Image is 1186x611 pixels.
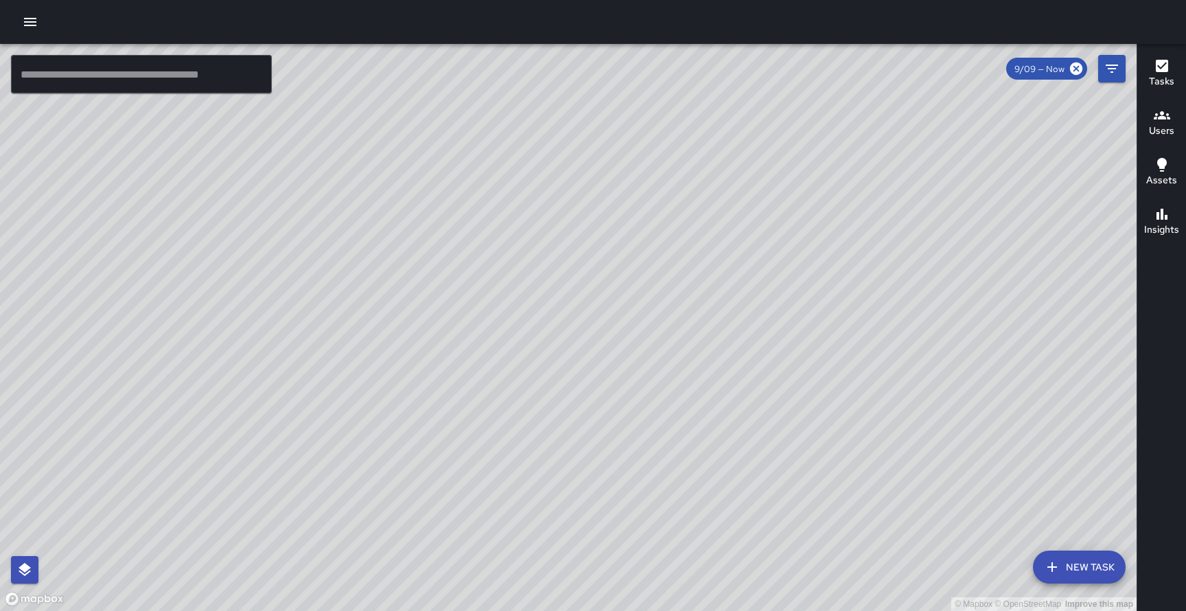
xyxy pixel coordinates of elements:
div: 9/09 — Now [1006,58,1087,80]
h6: Insights [1144,222,1179,238]
button: Tasks [1137,49,1186,99]
h6: Tasks [1149,74,1174,89]
button: Assets [1137,148,1186,198]
button: Users [1137,99,1186,148]
h6: Users [1149,124,1174,139]
button: New Task [1033,551,1126,584]
button: Insights [1137,198,1186,247]
h6: Assets [1146,173,1177,188]
button: Filters [1098,55,1126,82]
span: 9/09 — Now [1006,63,1073,75]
